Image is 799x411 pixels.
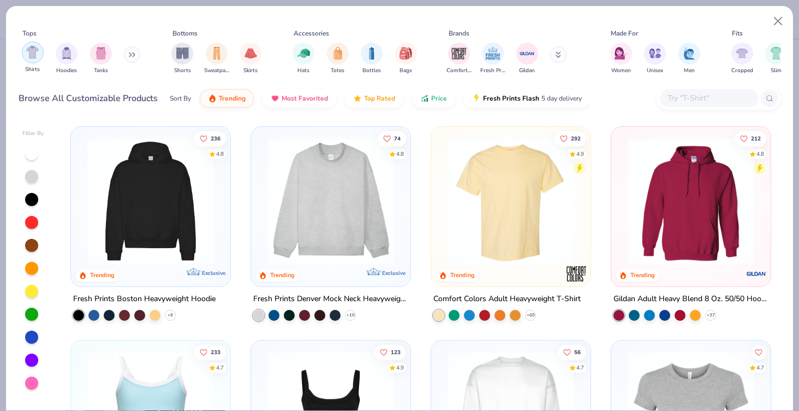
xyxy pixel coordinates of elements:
span: Gildan [519,67,535,75]
img: 01756b78-01f6-4cc6-8d8a-3c30c1a0c8ac [622,138,760,265]
img: 029b8af0-80e6-406f-9fdc-fdf898547912 [442,138,580,265]
span: 233 [211,349,221,355]
div: Gildan Adult Heavy Blend 8 Oz. 50/50 Hooded Sweatshirt [613,292,768,306]
div: 4.8 [396,150,404,158]
img: 91acfc32-fd48-4d6b-bdad-a4c1a30ac3fc [82,138,219,265]
button: Like [374,344,406,360]
button: filter button [765,43,787,75]
div: Bottoms [172,28,198,38]
span: Hats [297,67,309,75]
div: 4.9 [396,363,404,372]
span: + 60 [526,312,534,319]
button: Price [412,89,455,108]
button: filter button [327,43,349,75]
img: Men Image [683,47,695,60]
span: Unisex [647,67,663,75]
button: filter button [516,43,538,75]
img: Shirts Image [26,46,39,58]
button: Like [751,344,766,360]
button: filter button [90,43,112,75]
img: Unisex Image [649,47,661,60]
button: Like [554,131,586,146]
button: filter button [171,43,193,75]
img: Shorts Image [176,47,189,60]
span: 56 [574,349,581,355]
span: Fresh Prints Flash [483,94,539,103]
div: Fresh Prints Denver Mock Neck Heavyweight Sweatshirt [253,292,408,306]
span: Shirts [25,66,40,74]
button: filter button [361,43,383,75]
div: Fresh Prints Boston Heavyweight Hoodie [73,292,216,306]
div: filter for Sweatpants [204,43,229,75]
img: Comfort Colors Image [451,45,467,62]
div: filter for Shorts [171,43,193,75]
span: Men [684,67,695,75]
span: Skirts [243,67,258,75]
span: Women [611,67,631,75]
img: trending.gif [208,94,217,103]
span: Shorts [174,67,191,75]
span: Totes [331,67,344,75]
button: filter button [731,43,753,75]
img: Women Image [615,47,627,60]
img: a90f7c54-8796-4cb2-9d6e-4e9644cfe0fe [399,138,537,265]
div: Brands [449,28,469,38]
button: filter button [395,43,417,75]
div: filter for Hats [293,43,314,75]
span: Exclusive [382,269,406,277]
div: Filter By [22,130,44,138]
span: 5 day delivery [541,92,582,105]
button: filter button [678,43,700,75]
img: e55d29c3-c55d-459c-bfd9-9b1c499ab3c6 [579,138,717,265]
div: 4.8 [756,150,764,158]
span: Tanks [94,67,108,75]
button: Most Favorited [263,89,336,108]
img: Skirts Image [245,47,257,60]
span: + 37 [706,312,714,319]
img: Gildan logo [745,263,767,285]
div: Browse All Customizable Products [19,92,158,105]
img: Fresh Prints Image [485,45,501,62]
div: filter for Unisex [644,43,666,75]
div: 4.7 [576,363,584,372]
div: filter for Comfort Colors [446,43,472,75]
span: Trending [219,94,246,103]
span: Most Favorited [282,94,328,103]
img: Tanks Image [95,47,107,60]
div: filter for Bags [395,43,417,75]
span: 212 [751,136,761,141]
span: Slim [771,67,782,75]
span: + 10 [347,312,355,319]
div: filter for Skirts [240,43,261,75]
button: Fresh Prints Flash5 day delivery [464,89,590,108]
button: Like [735,131,766,146]
img: Totes Image [332,47,344,60]
div: filter for Bottles [361,43,383,75]
div: 4.8 [217,150,224,158]
div: Accessories [294,28,329,38]
div: Made For [611,28,638,38]
button: filter button [240,43,261,75]
div: filter for Totes [327,43,349,75]
button: Like [378,131,406,146]
button: filter button [22,43,44,75]
span: Price [431,94,447,103]
div: 4.9 [576,150,584,158]
img: Cropped Image [736,47,748,60]
div: filter for Cropped [731,43,753,75]
span: Comfort Colors [446,67,472,75]
span: Cropped [731,67,753,75]
img: flash.gif [472,94,481,103]
input: Try "T-Shirt" [666,92,750,104]
div: filter for Gildan [516,43,538,75]
div: filter for Slim [765,43,787,75]
button: Like [195,131,226,146]
img: Bottles Image [366,47,378,60]
button: Like [195,344,226,360]
button: filter button [446,43,472,75]
button: Like [558,344,586,360]
button: filter button [56,43,77,75]
button: filter button [204,43,229,75]
img: Slim Image [770,47,782,60]
div: filter for Men [678,43,700,75]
